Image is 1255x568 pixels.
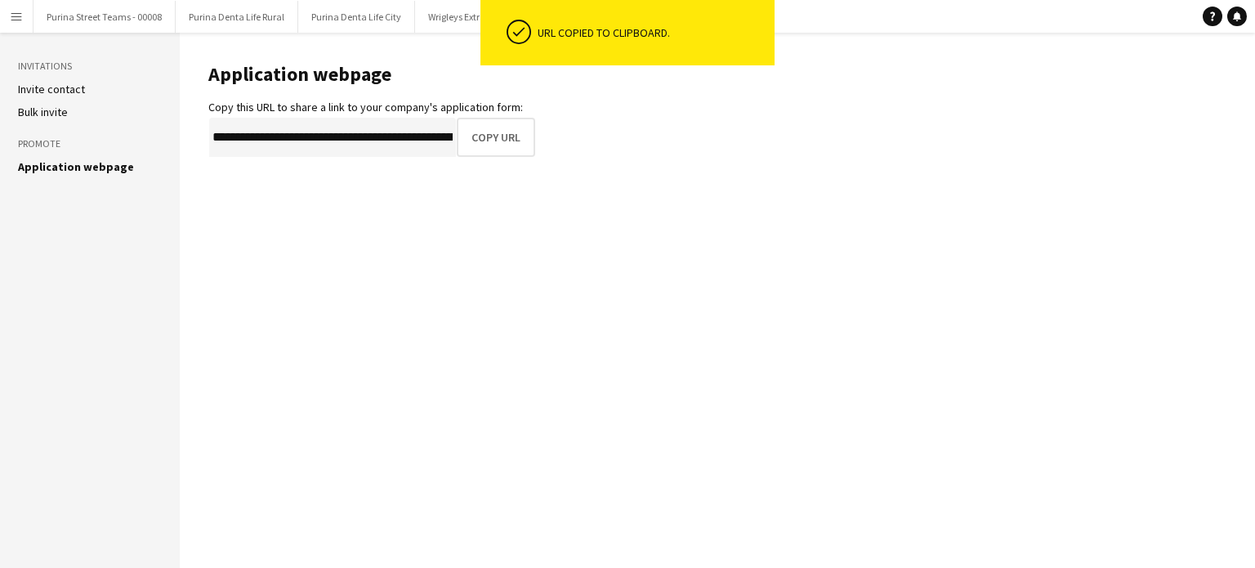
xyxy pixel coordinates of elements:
[18,59,162,74] h3: Invitations
[18,136,162,151] h3: Promote
[208,62,535,87] h1: Application webpage
[457,118,535,157] button: Copy URL
[176,1,298,33] button: Purina Denta Life Rural
[33,1,176,33] button: Purina Street Teams - 00008
[298,1,415,33] button: Purina Denta Life City
[18,159,134,174] a: Application webpage
[208,100,535,114] div: Copy this URL to share a link to your company's application form:
[18,82,85,96] a: Invite contact
[538,25,768,40] div: URL copied to clipboard.
[18,105,68,119] a: Bulk invite
[415,1,499,33] button: Wrigleys Extra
